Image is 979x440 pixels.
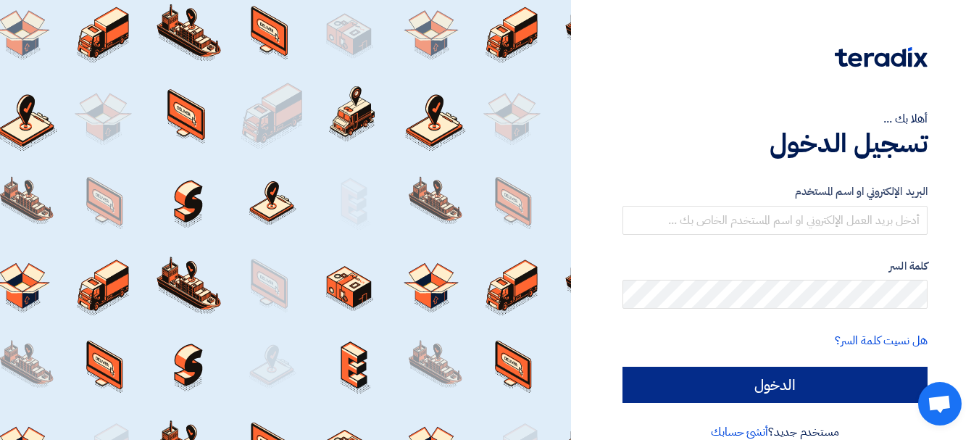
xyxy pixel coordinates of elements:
[622,206,928,235] input: أدخل بريد العمل الإلكتروني او اسم المستخدم الخاص بك ...
[622,183,928,200] label: البريد الإلكتروني او اسم المستخدم
[622,258,928,275] label: كلمة السر
[622,367,928,403] input: الدخول
[835,47,928,67] img: Teradix logo
[918,382,962,426] div: دردشة مفتوحة
[622,128,928,159] h1: تسجيل الدخول
[622,110,928,128] div: أهلا بك ...
[835,332,928,349] a: هل نسيت كلمة السر؟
